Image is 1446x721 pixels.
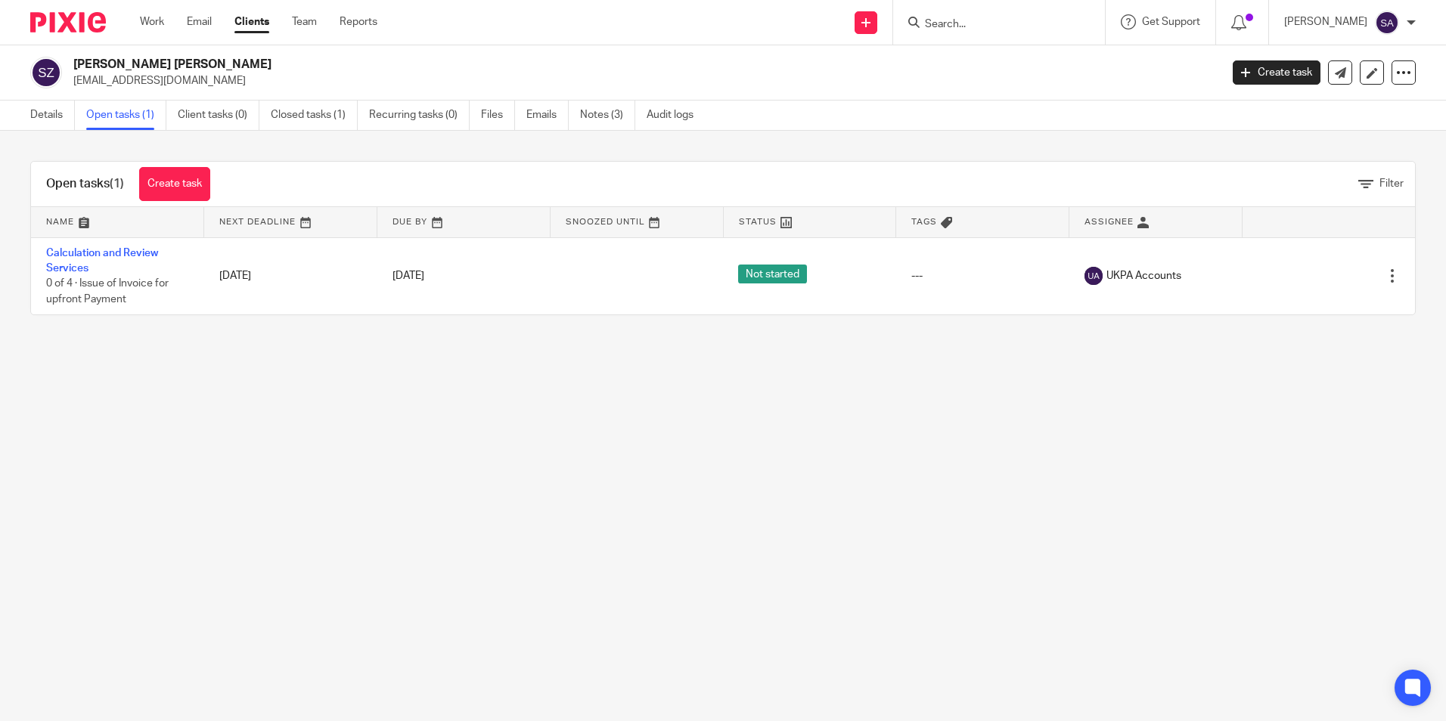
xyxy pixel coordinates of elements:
a: Calculation and Review Services [46,248,158,274]
a: Work [140,14,164,29]
p: [PERSON_NAME] [1284,14,1367,29]
img: Pixie [30,12,106,32]
h2: [PERSON_NAME] [PERSON_NAME] [73,57,982,73]
td: [DATE] [204,237,377,314]
span: Get Support [1142,17,1200,27]
a: Email [187,14,212,29]
a: Create task [1233,60,1320,85]
p: [EMAIL_ADDRESS][DOMAIN_NAME] [73,73,1210,88]
a: Team [292,14,317,29]
a: Emails [526,101,569,130]
a: Clients [234,14,269,29]
span: 0 of 4 · Issue of Invoice for upfront Payment [46,278,169,305]
a: Details [30,101,75,130]
a: Create task [139,167,210,201]
img: svg%3E [1084,267,1103,285]
a: Reports [340,14,377,29]
a: Client tasks (0) [178,101,259,130]
a: Closed tasks (1) [271,101,358,130]
a: Recurring tasks (0) [369,101,470,130]
img: svg%3E [30,57,62,88]
a: Notes (3) [580,101,635,130]
div: --- [911,268,1054,283]
h1: Open tasks [46,176,124,192]
span: Not started [738,265,807,283]
a: Open tasks (1) [86,101,166,130]
span: [DATE] [393,271,424,281]
img: svg%3E [1375,11,1399,35]
span: Status [739,218,777,226]
a: Audit logs [647,101,705,130]
span: (1) [110,178,124,190]
input: Search [923,18,1060,32]
a: Files [481,101,515,130]
span: UKPA Accounts [1106,268,1181,283]
span: Tags [911,218,937,226]
span: Snoozed Until [566,218,645,226]
span: Filter [1379,178,1404,189]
